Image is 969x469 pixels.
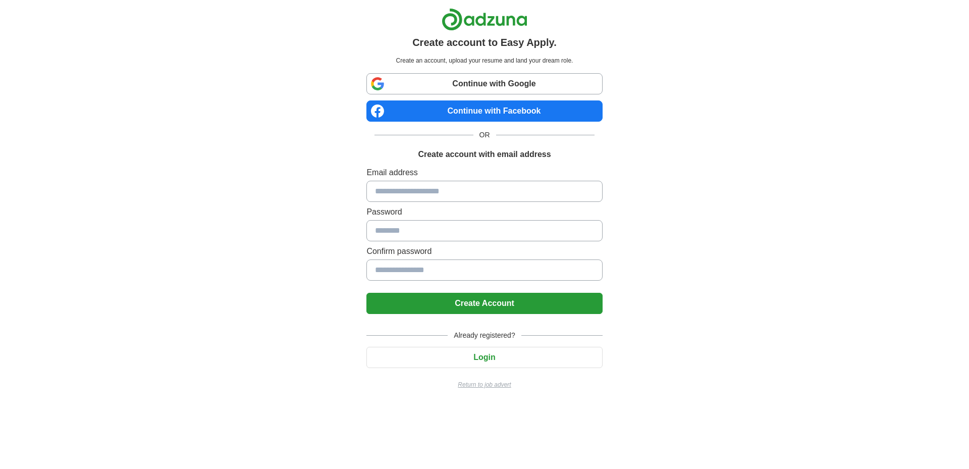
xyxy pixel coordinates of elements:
a: Continue with Facebook [366,100,602,122]
span: OR [473,130,496,140]
label: Password [366,206,602,218]
label: Confirm password [366,245,602,257]
button: Login [366,347,602,368]
button: Create Account [366,293,602,314]
a: Return to job advert [366,380,602,389]
a: Login [366,353,602,361]
h1: Create account with email address [418,148,551,161]
img: Adzuna logo [442,8,527,31]
h1: Create account to Easy Apply. [412,35,557,50]
span: Already registered? [448,330,521,341]
label: Email address [366,167,602,179]
a: Continue with Google [366,73,602,94]
p: Create an account, upload your resume and land your dream role. [368,56,600,65]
